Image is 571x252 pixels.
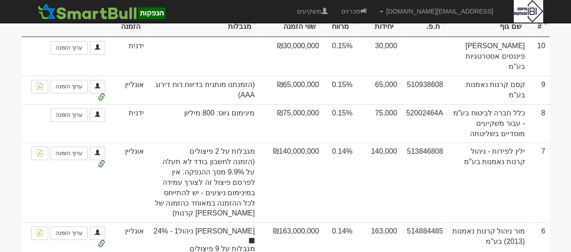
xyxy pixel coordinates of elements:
img: pdf-file-icon.png [36,149,43,156]
td: אונליין [110,76,149,104]
td: ₪140,000,000 [259,142,323,222]
td: [PERSON_NAME] פיננסים אסטרטגיות בע"מ [447,37,529,76]
td: קסם קרנות נאמנות בע"מ [447,76,529,104]
td: כלל חברה לביטוח בע"מ - עבור משקיעים מוסדיים בשליטתה [447,104,529,143]
span: (הזמנתנו מותנית בדיווח דוח דירוג AAA) [153,80,255,101]
td: 0.15% [324,37,357,76]
span: [PERSON_NAME] ניהול1 - 24% [153,226,255,244]
a: ערוך הזמנה [51,147,88,160]
span: מגבלות על 2 פיצולים [153,147,255,157]
td: 7 [529,142,550,222]
td: 75,000 [357,104,402,143]
td: 140,000 [357,142,402,222]
a: ערוך הזמנה [51,226,88,240]
td: ילין לפידות - ניהול קרנות נאמנות בע"מ [447,142,529,222]
td: 510938608 [402,76,448,104]
td: 0.14% [324,142,357,222]
td: 8 [529,104,550,143]
td: ₪30,000,000 [259,37,323,76]
td: 65,000 [357,76,402,104]
a: ערוך הזמנה [51,80,88,93]
img: SmartBull Logo [35,2,168,20]
img: pdf-file-icon.png [36,229,43,236]
a: ערוך הזמנה [51,41,88,55]
td: 30,000 [357,37,402,76]
td: 0.15% [324,76,357,104]
td: 52002464A [402,104,448,143]
td: ידנית [110,104,149,143]
td: ₪65,000,000 [259,76,323,104]
td: 9 [529,76,550,104]
td: ידנית [110,37,149,76]
span: (הזמנה לחשבון בודד לא תעלה על 9.9% מסך ההנפקה. אין לפרסם פיצול זה לצורך עמידה במינימום ניצעים - י... [153,157,255,219]
td: ₪75,000,000 [259,104,323,143]
td: 513846808 [402,142,448,222]
td: 0.15% [324,104,357,143]
a: ערוך הזמנה [51,108,88,122]
span: מינימום גיוס: 800 מיליון [153,108,255,119]
td: 10 [529,37,550,76]
img: pdf-file-icon.png [36,82,43,90]
td: אונליין [110,142,149,222]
